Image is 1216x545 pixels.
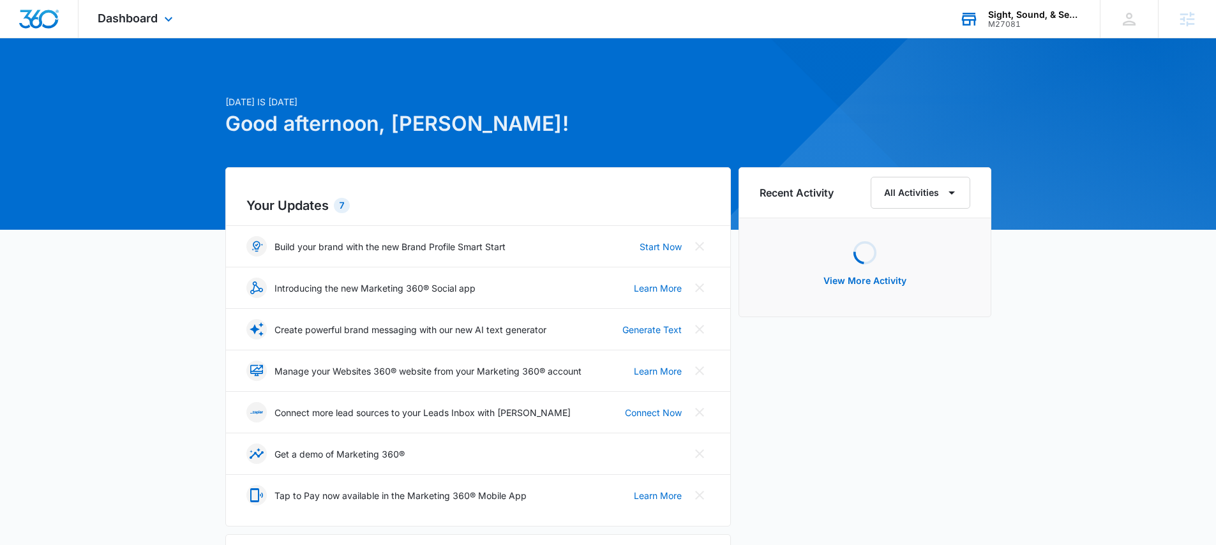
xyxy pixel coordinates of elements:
[760,185,834,200] h6: Recent Activity
[689,444,710,464] button: Close
[689,402,710,422] button: Close
[689,485,710,505] button: Close
[689,319,710,340] button: Close
[274,281,476,295] p: Introducing the new Marketing 360® Social app
[689,236,710,257] button: Close
[274,489,527,502] p: Tap to Pay now available in the Marketing 360® Mobile App
[225,108,731,139] h1: Good afternoon, [PERSON_NAME]!
[689,278,710,298] button: Close
[246,196,710,215] h2: Your Updates
[98,11,158,25] span: Dashboard
[634,364,682,378] a: Learn More
[988,10,1081,20] div: account name
[274,364,582,378] p: Manage your Websites 360® website from your Marketing 360® account
[274,240,506,253] p: Build your brand with the new Brand Profile Smart Start
[811,265,919,296] button: View More Activity
[625,406,682,419] a: Connect Now
[622,323,682,336] a: Generate Text
[634,281,682,295] a: Learn More
[274,323,546,336] p: Create powerful brand messaging with our new AI text generator
[274,406,571,419] p: Connect more lead sources to your Leads Inbox with [PERSON_NAME]
[634,489,682,502] a: Learn More
[689,361,710,381] button: Close
[225,95,731,108] p: [DATE] is [DATE]
[988,20,1081,29] div: account id
[334,198,350,213] div: 7
[274,447,405,461] p: Get a demo of Marketing 360®
[640,240,682,253] a: Start Now
[871,177,970,209] button: All Activities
